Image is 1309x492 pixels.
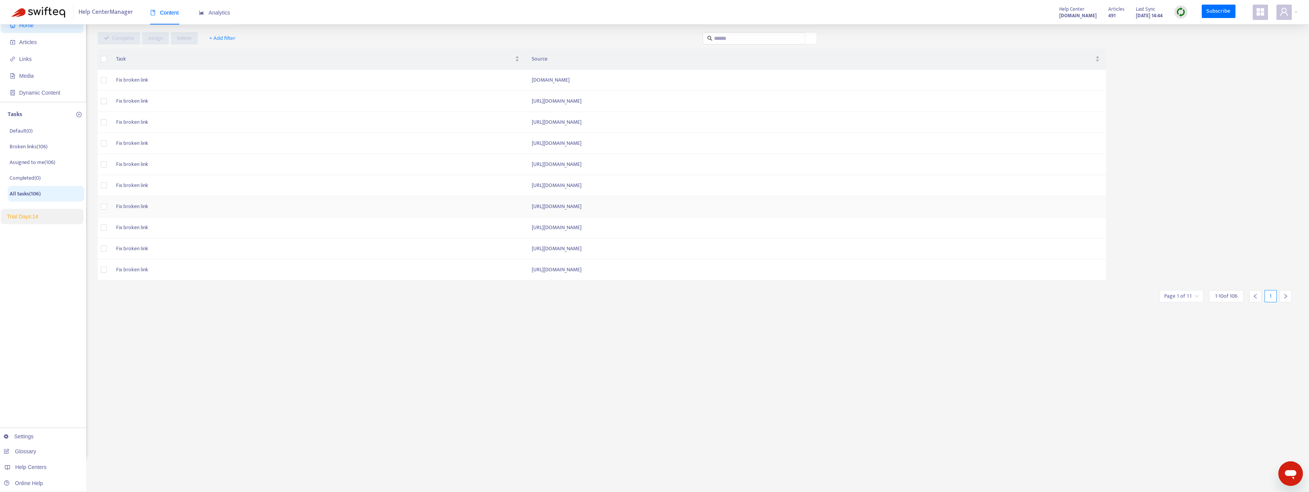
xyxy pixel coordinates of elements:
a: Subscribe [1202,5,1235,18]
span: Articles [19,39,37,45]
td: [URL][DOMAIN_NAME] [526,196,1106,217]
span: Source [532,55,1094,63]
span: Last Sync [1136,5,1155,13]
td: [URL][DOMAIN_NAME] [526,112,1106,133]
td: Fix broken link [110,133,526,154]
button: Complete [98,32,140,44]
div: 1 [1265,290,1277,302]
td: Fix broken link [110,259,526,280]
p: Tasks [8,110,22,119]
span: Trial Days: 14 [7,213,38,220]
a: Online Help [4,480,43,486]
span: right [1283,294,1288,299]
p: Assigned to me ( 106 ) [10,158,55,166]
span: link [10,56,15,62]
span: search [707,36,713,41]
td: [URL][DOMAIN_NAME] [526,175,1106,196]
strong: [DATE] 14:44 [1136,11,1163,20]
span: area-chart [199,10,204,15]
span: Help Centers [15,464,47,470]
span: Dynamic Content [19,90,60,96]
span: user [1280,7,1289,16]
h2: All tasks [98,11,137,25]
span: Help Center [1059,5,1085,13]
td: [URL][DOMAIN_NAME] [526,217,1106,238]
span: Task [116,55,513,63]
a: Settings [4,433,34,440]
span: Help Center Manager [79,5,133,20]
span: file-image [10,73,15,79]
span: Media [19,73,34,79]
p: Broken links ( 106 ) [10,143,48,151]
p: Default ( 0 ) [10,127,33,135]
span: plus-circle [76,112,82,117]
span: Links [19,56,32,62]
img: Swifteq [11,7,65,18]
button: Assign [142,32,169,44]
span: container [10,90,15,95]
td: Fix broken link [110,70,526,91]
a: Glossary [4,448,36,454]
td: Fix broken link [110,175,526,196]
span: Home [19,22,33,28]
td: [URL][DOMAIN_NAME] [526,91,1106,112]
p: All tasks ( 106 ) [10,190,41,198]
td: [URL][DOMAIN_NAME] [526,154,1106,175]
th: Source [526,49,1106,70]
span: account-book [10,39,15,45]
td: [DOMAIN_NAME] [526,70,1106,91]
td: Fix broken link [110,238,526,259]
a: [DOMAIN_NAME] [1059,11,1097,20]
td: [URL][DOMAIN_NAME] [526,133,1106,154]
td: Fix broken link [110,91,526,112]
span: + Add filter [209,34,236,43]
span: left [1253,294,1258,299]
td: Fix broken link [110,154,526,175]
span: appstore [1256,7,1265,16]
span: book [150,10,156,15]
strong: 491 [1108,11,1116,20]
td: Fix broken link [110,112,526,133]
iframe: Button to launch messaging window [1278,461,1303,486]
p: Completed ( 0 ) [10,174,41,182]
td: [URL][DOMAIN_NAME] [526,259,1106,280]
button: + Add filter [203,32,241,44]
span: Analytics [199,10,230,16]
td: [URL][DOMAIN_NAME] [526,238,1106,259]
span: home [10,23,15,28]
th: Task [110,49,526,70]
td: Fix broken link [110,217,526,238]
button: Delete [171,32,198,44]
span: 1 - 10 of 106 [1215,292,1237,300]
span: Articles [1108,5,1124,13]
img: sync.dc5367851b00ba804db3.png [1176,7,1186,17]
td: Fix broken link [110,196,526,217]
span: Content [150,10,179,16]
